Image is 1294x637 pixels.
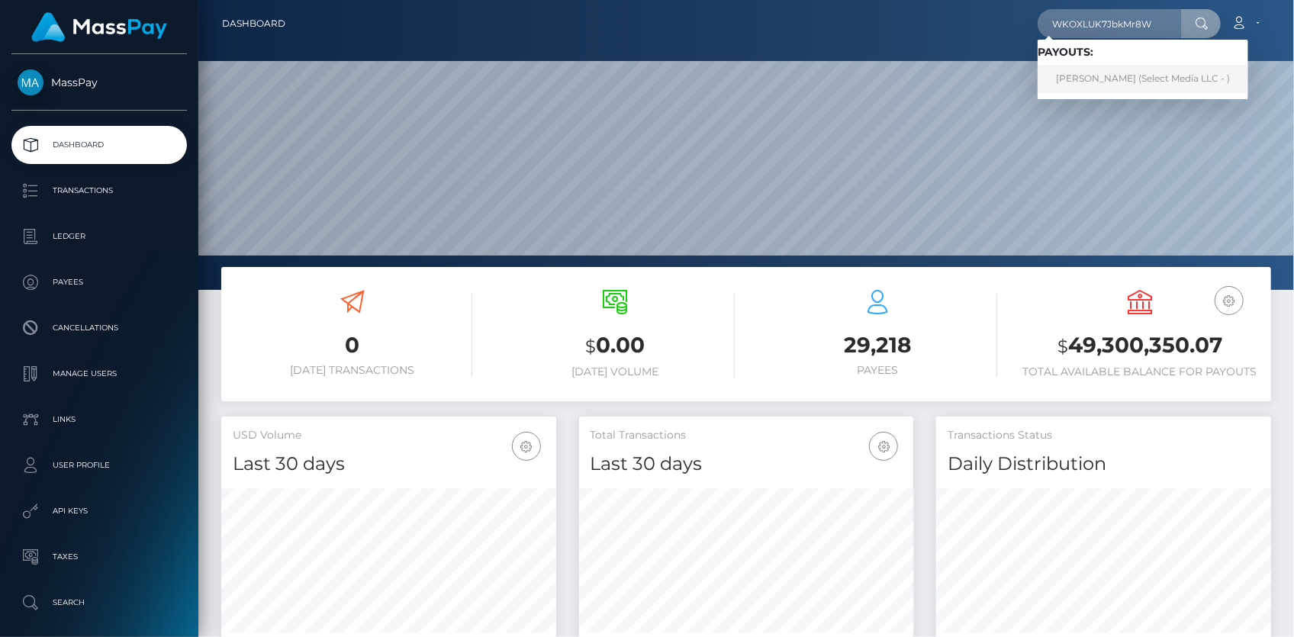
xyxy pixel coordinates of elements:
[11,217,187,256] a: Ledger
[11,492,187,530] a: API Keys
[1020,365,1260,378] h6: Total Available Balance for Payouts
[18,225,181,248] p: Ledger
[11,446,187,484] a: User Profile
[222,8,285,40] a: Dashboard
[11,263,187,301] a: Payees
[18,454,181,477] p: User Profile
[18,317,181,339] p: Cancellations
[11,76,187,89] span: MassPay
[233,330,472,360] h3: 0
[11,172,187,210] a: Transactions
[495,330,735,362] h3: 0.00
[495,365,735,378] h6: [DATE] Volume
[591,428,903,443] h5: Total Transactions
[18,362,181,385] p: Manage Users
[18,271,181,294] p: Payees
[18,134,181,156] p: Dashboard
[11,126,187,164] a: Dashboard
[18,545,181,568] p: Taxes
[1038,9,1181,38] input: Search...
[11,355,187,393] a: Manage Users
[233,428,545,443] h5: USD Volume
[1038,65,1248,93] a: [PERSON_NAME] (Select Media LLC - )
[11,584,187,622] a: Search
[1057,336,1068,357] small: $
[233,364,472,377] h6: [DATE] Transactions
[585,336,596,357] small: $
[948,428,1260,443] h5: Transactions Status
[18,408,181,431] p: Links
[591,451,903,478] h4: Last 30 days
[1038,46,1248,59] h6: Payouts:
[233,451,545,478] h4: Last 30 days
[948,451,1260,478] h4: Daily Distribution
[18,500,181,523] p: API Keys
[758,330,997,360] h3: 29,218
[18,591,181,614] p: Search
[758,364,997,377] h6: Payees
[11,401,187,439] a: Links
[18,69,43,95] img: MassPay
[1020,330,1260,362] h3: 49,300,350.07
[11,309,187,347] a: Cancellations
[18,179,181,202] p: Transactions
[11,538,187,576] a: Taxes
[31,12,167,42] img: MassPay Logo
